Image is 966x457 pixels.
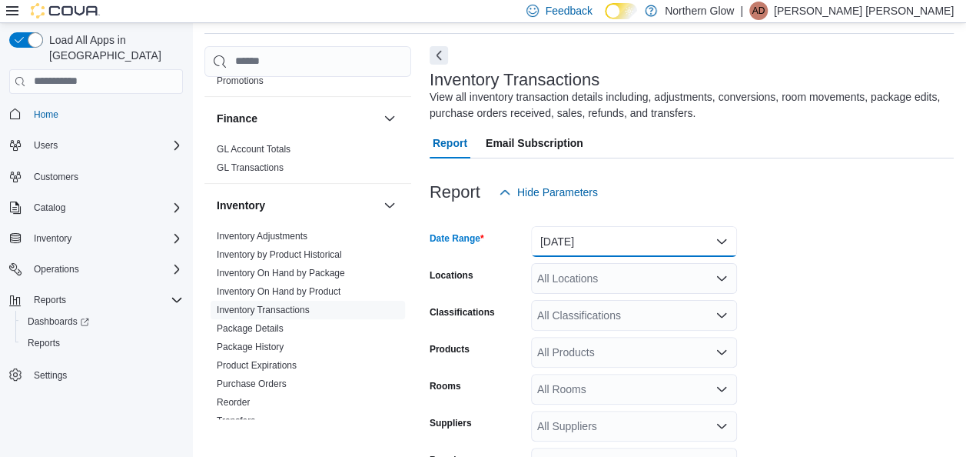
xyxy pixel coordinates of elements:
a: GL Account Totals [217,144,290,155]
span: Reports [28,337,60,349]
p: | [740,2,743,20]
span: GL Transactions [217,162,284,174]
span: Inventory [34,232,71,245]
span: Operations [28,260,183,279]
span: Operations [34,263,79,275]
button: Finance [380,109,399,128]
span: Email Subscription [486,128,583,158]
h3: Report [430,183,480,202]
span: Report [433,128,467,158]
h3: Finance [217,111,257,126]
span: Dashboards [22,312,183,331]
div: View all inventory transaction details including, adjustments, conversions, room movements, packa... [430,89,946,122]
button: Users [3,135,189,156]
span: Transfers [217,415,255,427]
button: Inventory [217,198,377,213]
button: Customers [3,165,189,188]
button: Settings [3,363,189,385]
span: Reports [28,291,183,309]
button: Finance [217,111,377,126]
button: Operations [3,259,189,280]
a: Package History [217,342,284,352]
nav: Complex example [9,97,183,426]
span: Promotions [217,75,264,87]
div: Finance [204,140,411,183]
a: Promotions [217,75,264,86]
a: Product Expirations [217,360,297,371]
button: Open list of options [715,309,728,322]
div: Inventory [204,227,411,436]
label: Classifications [430,306,495,319]
button: Users [28,136,64,155]
button: Catalog [28,198,71,217]
p: [PERSON_NAME] [PERSON_NAME] [774,2,954,20]
button: Open list of options [715,272,728,285]
input: Dark Mode [605,3,637,19]
label: Date Range [430,232,484,245]
button: Home [3,103,189,125]
span: Home [28,105,183,124]
span: Feedback [545,3,592,18]
a: Dashboards [15,311,189,332]
span: Settings [34,369,67,382]
label: Rooms [430,380,461,392]
a: Customers [28,168,85,186]
a: Inventory Adjustments [217,231,307,242]
img: Cova [31,3,100,18]
button: [DATE] [531,226,737,257]
span: Purchase Orders [217,378,287,390]
span: Customers [28,167,183,186]
span: Inventory Transactions [217,304,310,316]
label: Locations [430,269,473,282]
h3: Inventory Transactions [430,71,599,89]
h3: Inventory [217,198,265,213]
span: Reorder [217,396,250,409]
p: Northern Glow [665,2,734,20]
a: Inventory Transactions [217,305,310,315]
label: Suppliers [430,417,472,429]
a: Inventory by Product Historical [217,249,342,260]
a: Dashboards [22,312,95,331]
span: Dashboards [28,315,89,328]
span: Load All Apps in [GEOGRAPHIC_DATA] [43,32,183,63]
button: Open list of options [715,383,728,395]
button: Reports [3,289,189,311]
button: Inventory [3,228,189,249]
a: Inventory On Hand by Product [217,286,340,297]
a: GL Transactions [217,162,284,173]
span: Customers [34,171,78,183]
span: GL Account Totals [217,143,290,155]
span: Reports [22,334,183,352]
button: Reports [15,332,189,354]
span: Product Expirations [217,359,297,372]
span: Dark Mode [605,19,606,20]
button: Next [430,46,448,65]
a: Transfers [217,415,255,426]
a: Inventory On Hand by Package [217,268,345,279]
span: AD [752,2,765,20]
span: Inventory Adjustments [217,230,307,242]
button: Operations [28,260,85,279]
span: Inventory On Hand by Product [217,285,340,298]
a: Reorder [217,397,250,408]
a: Package Details [217,323,284,334]
span: Reports [34,294,66,306]
span: Users [34,139,58,152]
button: Catalog [3,197,189,218]
span: Users [28,136,183,155]
span: Settings [28,365,183,384]
span: Hide Parameters [517,185,598,200]
span: Home [34,108,58,121]
span: Inventory by Product Historical [217,249,342,261]
a: Settings [28,366,73,385]
button: Open list of options [715,346,728,359]
button: Inventory [28,229,78,248]
a: Home [28,105,65,124]
button: Reports [28,291,72,309]
span: Inventory On Hand by Package [217,267,345,279]
button: Hide Parameters [493,177,604,208]
span: Catalog [34,202,65,214]
button: Open list of options [715,420,728,432]
span: Package Details [217,322,284,335]
div: Annabel Dela Cruz [749,2,768,20]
